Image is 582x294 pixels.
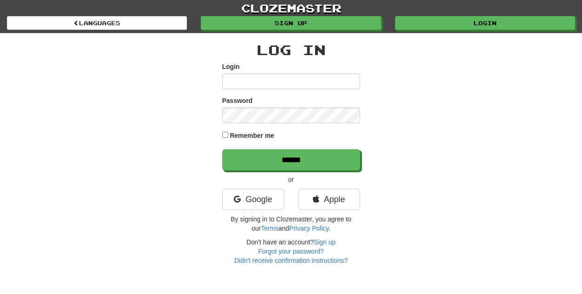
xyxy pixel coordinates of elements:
[222,189,284,210] a: Google
[222,96,253,105] label: Password
[222,237,360,265] div: Don't have an account?
[222,215,360,233] p: By signing in to Clozemaster, you agree to our and .
[298,189,360,210] a: Apple
[222,175,360,184] p: or
[222,42,360,57] h2: Log In
[289,225,328,232] a: Privacy Policy
[230,131,274,140] label: Remember me
[395,16,575,30] a: Login
[7,16,187,30] a: Languages
[234,257,348,264] a: Didn't receive confirmation instructions?
[258,248,324,255] a: Forgot your password?
[201,16,381,30] a: Sign up
[261,225,278,232] a: Terms
[314,238,335,246] a: Sign up
[222,62,240,71] label: Login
